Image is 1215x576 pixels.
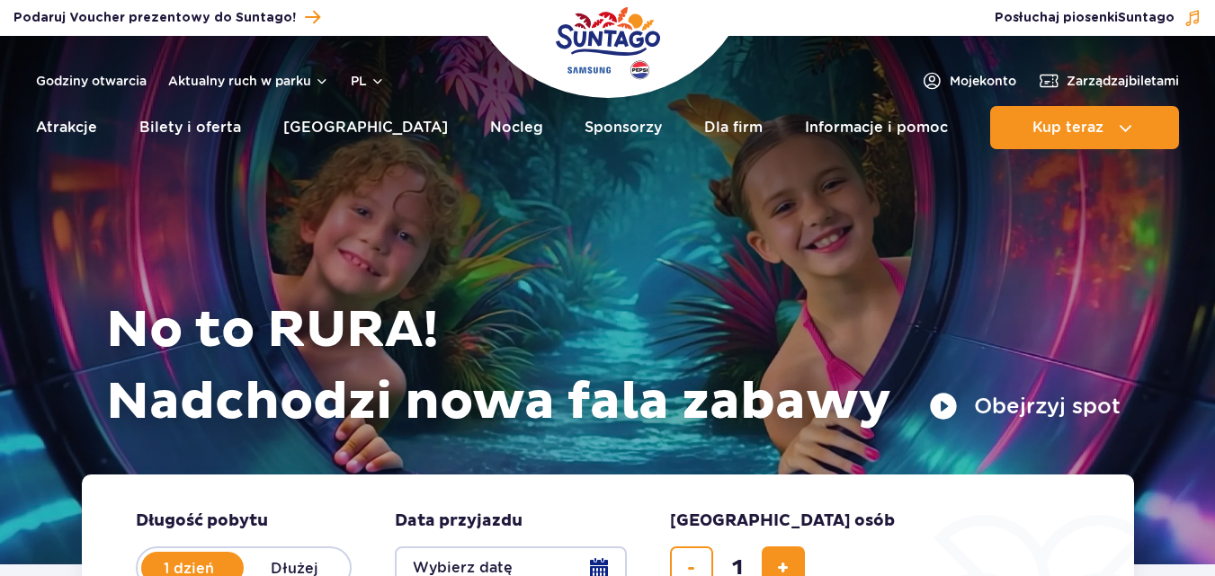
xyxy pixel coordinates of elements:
a: [GEOGRAPHIC_DATA] [283,106,448,149]
a: Podaruj Voucher prezentowy do Suntago! [13,5,320,30]
button: Obejrzyj spot [929,392,1121,421]
a: Mojekonto [921,70,1016,92]
button: Kup teraz [990,106,1179,149]
a: Zarządzajbiletami [1038,70,1179,92]
span: Data przyjazdu [395,510,523,532]
button: Aktualny ruch w parku [168,74,329,88]
a: Sponsorzy [585,106,662,149]
span: [GEOGRAPHIC_DATA] osób [670,510,895,532]
span: Suntago [1118,12,1175,24]
button: Posłuchaj piosenkiSuntago [995,9,1202,27]
button: pl [351,72,385,90]
span: Kup teraz [1032,120,1103,136]
a: Bilety i oferta [139,106,241,149]
span: Moje konto [950,72,1016,90]
a: Dla firm [704,106,763,149]
a: Nocleg [490,106,543,149]
span: Podaruj Voucher prezentowy do Suntago! [13,9,296,27]
span: Długość pobytu [136,510,268,532]
a: Atrakcje [36,106,97,149]
h1: No to RURA! Nadchodzi nowa fala zabawy [106,295,1121,439]
a: Godziny otwarcia [36,72,147,90]
span: Zarządzaj biletami [1067,72,1179,90]
span: Posłuchaj piosenki [995,9,1175,27]
a: Informacje i pomoc [805,106,948,149]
